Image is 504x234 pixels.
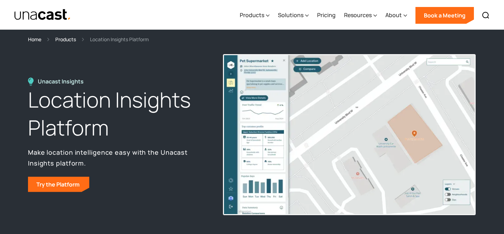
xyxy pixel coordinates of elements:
img: Search icon [482,11,490,20]
a: Products [55,35,76,43]
h1: Location Insights Platform [28,86,207,142]
div: Products [240,11,264,19]
div: Location Insights Platform [90,35,149,43]
div: Resources [344,11,372,19]
div: Solutions [278,11,303,19]
p: Make location intelligence easy with the Unacast Insights platform. [28,147,207,168]
div: About [385,11,402,19]
img: Location Insights Platform icon [28,78,34,86]
img: Unacast text logo [14,9,71,21]
a: Try the Platform [28,177,89,192]
a: Book a Meeting [415,7,474,24]
a: Home [28,35,41,43]
a: Pricing [317,1,336,30]
div: Unacast Insights [38,78,87,86]
img: An image of the unacast UI. Shows a map of a pet supermarket along with relevant data in the side... [223,54,475,215]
